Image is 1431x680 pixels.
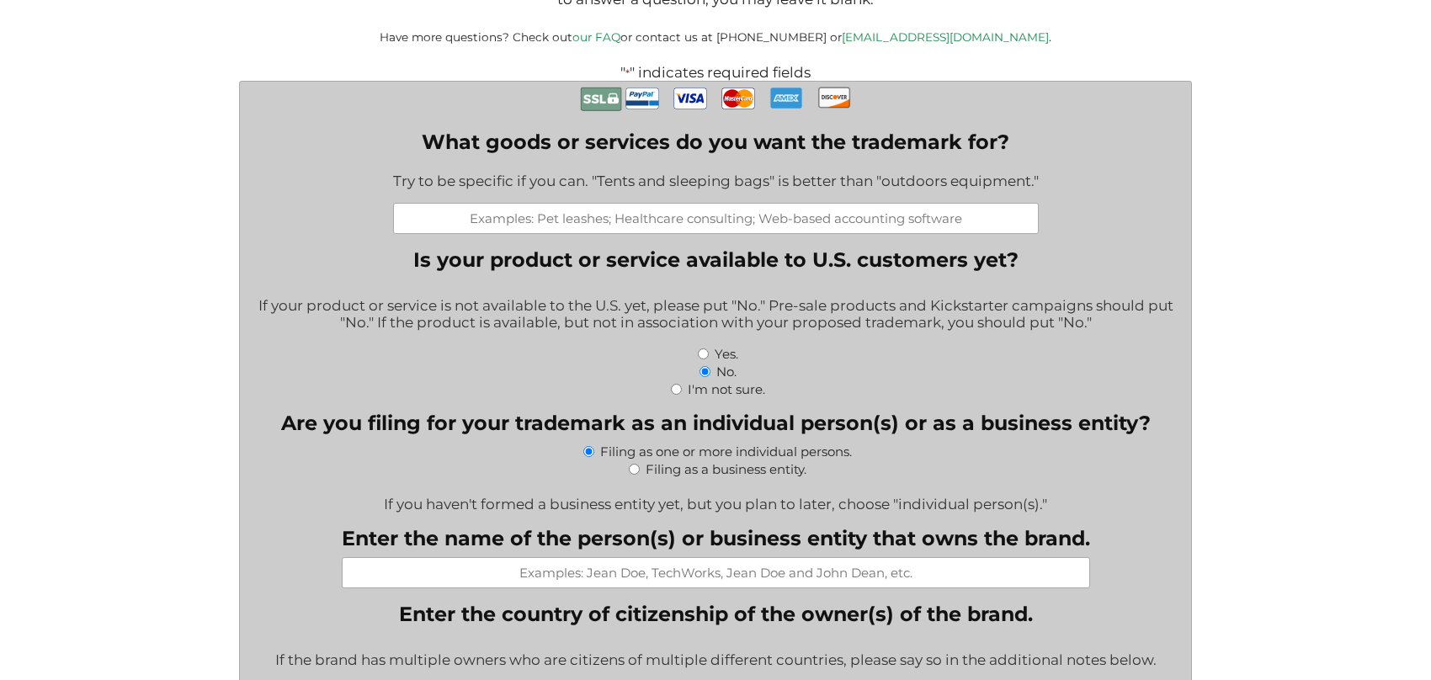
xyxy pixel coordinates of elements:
[281,411,1151,435] legend: Are you filing for your trademark as an individual person(s) or as a business entity?
[842,30,1049,44] a: [EMAIL_ADDRESS][DOMAIN_NAME]
[399,602,1033,626] legend: Enter the country of citizenship of the owner(s) of the brand.
[186,64,1245,81] p: " " indicates required fields
[625,82,659,115] img: PayPal
[716,364,737,380] label: No.
[253,286,1178,344] div: If your product or service is not available to the U.S. yet, please put "No." Pre-sale products a...
[393,130,1039,154] label: What goods or services do you want the trademark for?
[769,82,803,114] img: AmEx
[580,82,622,116] img: Secure Payment with SSL
[673,82,707,115] img: Visa
[253,485,1178,513] div: If you haven't formed a business entity yet, but you plan to later, choose "individual person(s)."
[393,162,1039,203] div: Try to be specific if you can. "Tents and sleeping bags" is better than "outdoors equipment."
[688,381,765,397] label: I'm not sure.
[715,346,738,362] label: Yes.
[413,247,1019,272] legend: Is your product or service available to U.S. customers yet?
[817,82,851,114] img: Discover
[380,30,1051,44] small: Have more questions? Check out or contact us at [PHONE_NUMBER] or .
[342,557,1090,588] input: Examples: Jean Doe, TechWorks, Jean Doe and John Dean, etc.
[342,526,1090,550] label: Enter the name of the person(s) or business entity that owns the brand.
[721,82,755,115] img: MasterCard
[600,444,852,460] label: Filing as one or more individual persons.
[393,203,1039,234] input: Examples: Pet leashes; Healthcare consulting; Web-based accounting software
[646,461,806,477] label: Filing as a business entity.
[572,30,620,44] a: our FAQ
